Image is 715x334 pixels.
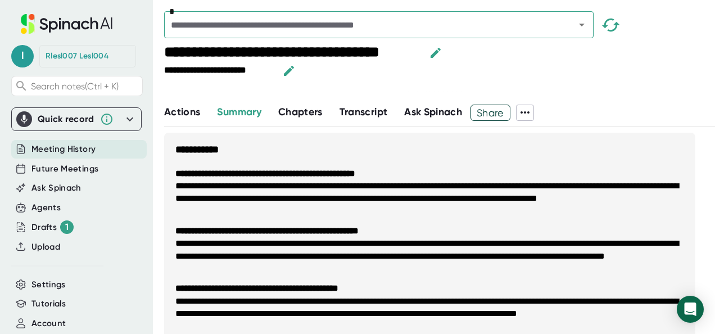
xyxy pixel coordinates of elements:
[31,317,66,330] button: Account
[217,105,261,120] button: Summary
[11,45,34,67] span: l
[31,220,74,234] div: Drafts
[31,81,119,92] span: Search notes (Ctrl + K)
[217,106,261,118] span: Summary
[404,105,462,120] button: Ask Spinach
[31,182,82,195] button: Ask Spinach
[38,114,94,125] div: Quick record
[471,103,510,123] span: Share
[31,297,66,310] button: Tutorials
[278,106,323,118] span: Chapters
[164,106,200,118] span: Actions
[60,220,74,234] div: 1
[16,108,137,130] div: Quick record
[31,278,66,291] button: Settings
[31,143,96,156] button: Meeting History
[340,106,388,118] span: Transcript
[31,201,61,214] button: Agents
[470,105,510,121] button: Share
[31,220,74,234] button: Drafts 1
[574,17,590,33] button: Open
[340,105,388,120] button: Transcript
[31,163,98,175] button: Future Meetings
[31,241,60,254] button: Upload
[404,106,462,118] span: Ask Spinach
[46,51,108,61] div: Rlesl007 Lesl004
[164,105,200,120] button: Actions
[677,296,704,323] div: Open Intercom Messenger
[278,105,323,120] button: Chapters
